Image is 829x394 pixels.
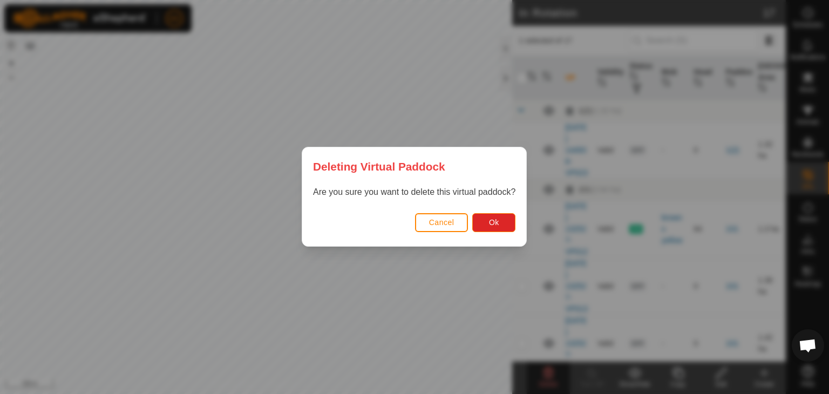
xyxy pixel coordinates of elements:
span: Ok [489,219,499,227]
span: Deleting Virtual Paddock [313,158,445,175]
button: Ok [473,213,516,232]
button: Cancel [415,213,468,232]
p: Are you sure you want to delete this virtual paddock? [313,186,515,199]
span: Cancel [429,219,454,227]
div: Open chat [792,329,824,362]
